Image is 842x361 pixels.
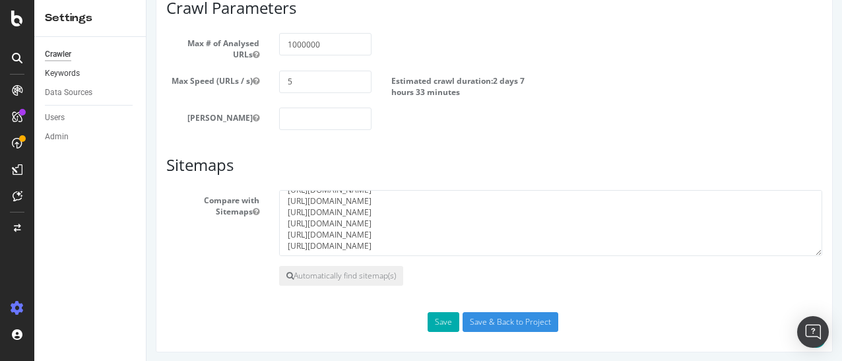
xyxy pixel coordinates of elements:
input: Save & Back to Project [316,312,412,332]
div: Settings [45,11,135,26]
label: Max Speed (URLs / s) [10,71,123,86]
span: 2 days 7 hours 33 minutes [245,75,378,98]
button: Max Speed (URLs / s) [106,75,113,86]
label: Estimated crawl duration: [245,71,394,98]
a: Data Sources [45,86,137,100]
div: Keywords [45,67,80,81]
a: Admin [45,130,137,144]
button: Compare with Sitemaps [106,206,113,217]
div: Admin [45,130,69,144]
a: Crawler [45,48,137,61]
label: [PERSON_NAME] [10,108,123,123]
div: Data Sources [45,86,92,100]
div: Crawler [45,48,71,61]
div: Open Intercom Messenger [797,316,829,348]
div: Users [45,111,65,125]
label: Compare with Sitemaps [10,190,123,217]
label: Max # of Analysed URLs [10,33,123,60]
button: [PERSON_NAME] [106,112,113,123]
h3: Sitemaps [20,156,676,174]
textarea: [URL][DOMAIN_NAME] [URL][DOMAIN_NAME] [URL][DOMAIN_NAME] [URL][DOMAIN_NAME] [URL][DOMAIN_NAME] [U... [133,190,676,256]
a: Users [45,111,137,125]
a: Keywords [45,67,137,81]
button: Max # of Analysed URLs [106,49,113,60]
button: Automatically find sitemap(s) [133,266,257,286]
button: Save [281,312,313,332]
